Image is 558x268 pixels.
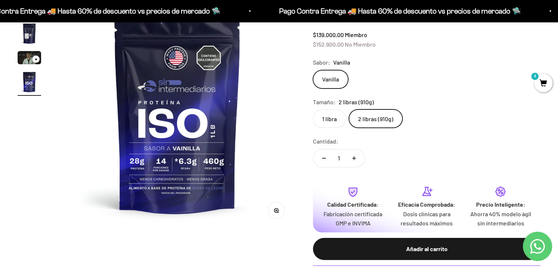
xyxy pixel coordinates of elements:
img: Proteína Aislada ISO - Vainilla [18,22,41,45]
button: Añadir al carrito [313,238,540,260]
button: Reducir cantidad [313,149,335,167]
span: No Miembro [345,41,376,48]
strong: Calidad Certificada: [327,201,379,208]
a: 4 [534,80,552,88]
button: Ir al artículo 2 [18,22,41,47]
p: Fabricación certificada GMP e INVIMA [322,209,384,228]
div: Añadir al carrito [328,244,526,254]
button: Ir al artículo 3 [18,51,41,66]
img: Proteína Aislada ISO - Vainilla [18,70,41,94]
button: Aumentar cantidad [343,149,365,167]
strong: Eficacia Comprobada: [398,201,455,208]
p: Dosis clínicas para resultados máximos [396,209,458,228]
label: Cantidad: [313,137,338,146]
strong: Precio Inteligente: [476,201,525,208]
button: Ir al artículo 4 [18,70,41,96]
span: $152.900,00 [313,41,344,48]
span: 2 libras (910g) [339,97,374,107]
mark: 4 [530,72,539,81]
span: $139.000,00 [313,31,344,38]
span: Vanilla [333,58,350,67]
legend: Sabor: [313,58,330,67]
p: Ahorra 40% modelo ágil sin intermediarios [470,209,532,228]
p: Pago Contra Entrega 🚚 Hasta 60% de descuento vs precios de mercado 🛸 [273,5,515,17]
legend: Tamaño: [313,97,336,107]
span: Miembro [345,31,367,38]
